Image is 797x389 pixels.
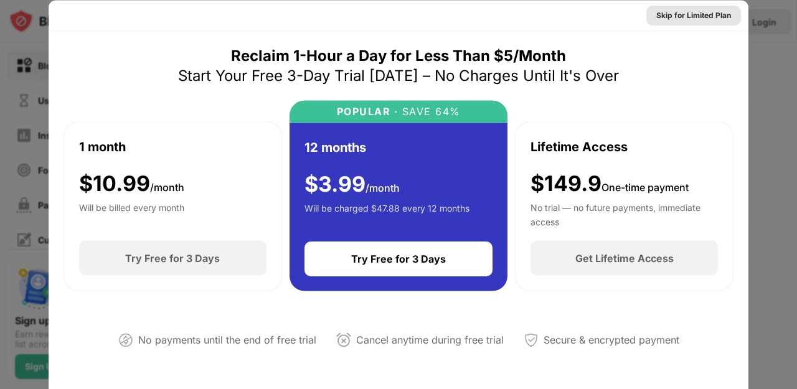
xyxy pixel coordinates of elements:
div: SAVE 64% [398,105,461,117]
div: No payments until the end of free trial [138,331,316,349]
img: cancel-anytime [336,332,351,347]
div: Will be billed every month [79,201,184,226]
div: Get Lifetime Access [575,252,674,265]
div: No trial — no future payments, immediate access [531,201,718,226]
div: POPULAR · [337,105,398,117]
div: 1 month [79,137,126,156]
span: One-time payment [601,180,689,193]
div: Try Free for 3 Days [351,253,446,265]
div: Secure & encrypted payment [544,331,679,349]
img: not-paying [118,332,133,347]
div: Lifetime Access [531,137,628,156]
div: Start Your Free 3-Day Trial [DATE] – No Charges Until It's Over [178,65,619,85]
div: $ 3.99 [304,171,400,197]
div: Skip for Limited Plan [656,9,731,21]
div: Cancel anytime during free trial [356,331,504,349]
span: /month [150,180,184,193]
div: Reclaim 1-Hour a Day for Less Than $5/Month [231,45,566,65]
div: $149.9 [531,171,689,196]
div: 12 months [304,138,366,156]
img: secured-payment [524,332,539,347]
span: /month [365,181,400,194]
div: Will be charged $47.88 every 12 months [304,202,469,227]
div: Try Free for 3 Days [125,252,220,265]
div: $ 10.99 [79,171,184,196]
